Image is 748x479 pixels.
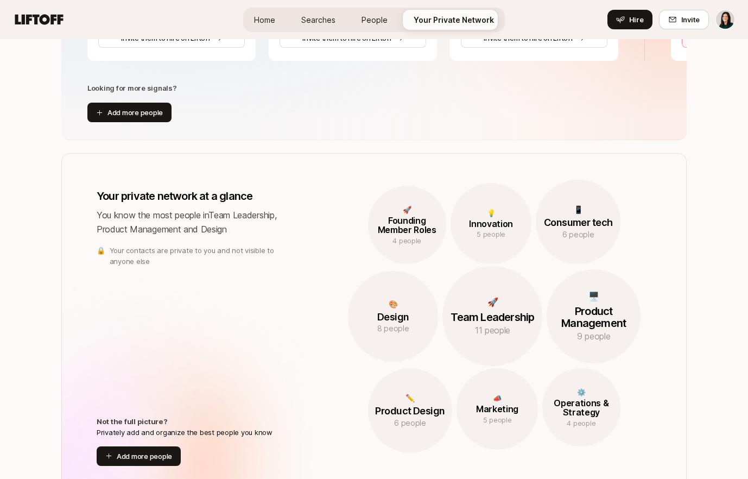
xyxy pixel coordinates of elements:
[457,393,538,404] p: 📣
[542,387,620,398] p: ⚙️
[97,208,281,236] p: You know the most people in Team Leadership, Product Management and Design
[97,188,281,204] p: Your private network at a glance
[542,418,620,428] p: 4 people
[547,305,641,329] p: Product Management
[348,312,439,323] p: Design
[442,311,542,323] p: Team Leadership
[536,217,620,228] p: Consumer tech
[451,207,532,218] p: 💡
[293,10,344,30] a: Searches
[715,10,735,29] button: Eleanor Morgan
[301,14,335,26] span: Searches
[97,416,281,427] p: Not the full picture?
[245,10,284,30] a: Home
[368,204,446,215] p: 🚀
[254,14,275,26] span: Home
[353,10,396,30] a: People
[659,10,709,29] button: Invite
[629,14,644,25] span: Hire
[87,83,177,93] p: Looking for more signals?
[451,219,532,229] p: Innovation
[547,289,641,303] p: 🖥️
[536,203,620,216] p: 📱
[607,10,652,29] button: Hire
[87,103,172,122] button: Add more people
[368,235,446,246] p: 4 people
[451,229,532,239] p: 5 people
[368,406,452,417] p: Product Design
[457,414,538,425] p: 5 people
[542,399,620,418] p: Operations & Strategy
[348,322,439,335] p: 8 people
[405,10,503,30] a: Your Private Network
[414,14,494,26] span: Your Private Network
[536,228,620,241] p: 6 people
[368,216,446,235] p: Founding Member Roles
[457,405,538,414] p: Marketing
[110,245,281,267] p: Your contacts are private to you and not visible to anyone else
[368,417,452,430] p: 6 people
[681,14,700,25] span: Invite
[362,14,388,26] span: People
[368,392,452,405] p: ✏️
[348,298,439,311] p: 🎨
[716,10,734,29] img: Eleanor Morgan
[97,245,105,256] p: 🔒
[442,295,542,309] p: 🚀
[97,427,281,438] p: Privately add and organize the best people you know
[442,323,542,337] p: 11 people
[97,446,181,466] button: Add more people
[547,329,641,343] p: 9 people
